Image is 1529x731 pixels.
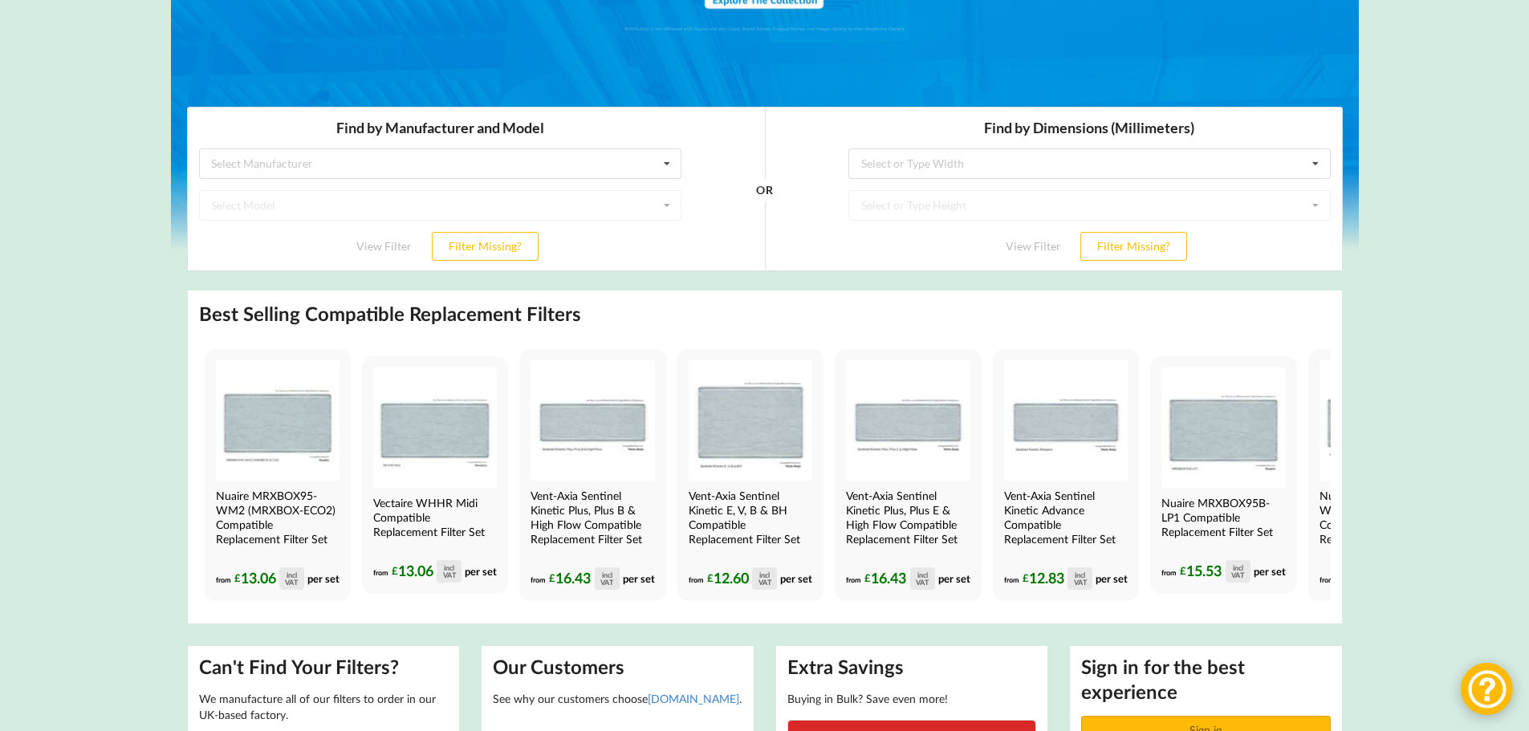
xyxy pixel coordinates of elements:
[465,564,497,577] span: per set
[1023,569,1029,587] span: £
[519,349,665,601] a: Vent-Axia Sentinel Kinetic Plus, Plus B & High Flow Compatible MVHR Filter Replacement Set from M...
[1180,562,1186,580] span: £
[287,571,297,579] div: incl
[864,567,934,590] div: 16.43
[787,691,1037,707] p: Buying in Bulk? Save even more!
[1231,571,1244,579] div: VAT
[1254,564,1286,577] span: per set
[216,575,231,583] span: from
[1308,349,1454,601] a: Nuaire MRXBOX95-WH1 Compatible MVHR Filter Replacement Set from MVHR.shop Nuaire MRXBOX95-WH1 (MR...
[373,567,388,576] span: from
[1320,575,1335,583] span: from
[864,569,871,587] span: £
[234,567,304,590] div: 13.06
[787,655,1037,680] h2: Extra Savings
[392,562,398,580] span: £
[199,302,581,327] h2: Best Selling Compatible Replacement Filters
[674,51,777,63] div: Select or Type Width
[245,125,352,154] button: Filter Missing?
[916,579,929,586] div: VAT
[1150,356,1296,594] a: Nuaire MRXBOX95B-LP1 Compatible MVHR Filter Replacement Set from MVHR.shop Nuaire MRXBOX95B-LP1 C...
[1161,567,1177,576] span: from
[1081,655,1331,705] h2: Sign in for the best experience
[917,571,928,579] div: incl
[846,360,970,481] img: Vent-Axia Sentinel Kinetic Plus E & High Flow Compatible MVHR Filter Replacement Set from MVHR.shop
[1075,571,1085,579] div: incl
[493,691,742,707] p: See why our customers choose .
[205,349,351,601] a: Nuaire MRXBOX95-WM2 Compatible MVHR Filter Replacement Set from MVHR.shop Nuaire MRXBOX95-WM2 (MR...
[1320,360,1443,481] img: Nuaire MRXBOX95-WH1 Compatible MVHR Filter Replacement Set from MVHR.shop
[893,125,1000,154] button: Filter Missing?
[707,567,777,590] div: 12.60
[661,12,1144,30] h3: Find by Dimensions (Millimeters)
[549,569,555,587] span: £
[373,496,494,539] h4: Vectaire WHHR Midi Compatible Replacement Filter Set
[443,571,456,579] div: VAT
[216,360,340,481] img: Nuaire MRXBOX95-WM2 Compatible MVHR Filter Replacement Set from MVHR.shop
[689,575,704,583] span: from
[846,489,966,546] h4: Vent-Axia Sentinel Kinetic Plus, Plus E & High Flow Compatible Replacement Filter Set
[1004,360,1128,481] img: Vent-Axia Sentinel Kinetic Advance Compatible MVHR Filter Replacement Set from MVHR.shop
[993,349,1139,601] a: Vent-Axia Sentinel Kinetic Advance Compatible MVHR Filter Replacement Set from MVHR.shop Vent-Axi...
[600,579,613,586] div: VAT
[24,51,126,63] div: Select Manufacturer
[12,12,494,30] h3: Find by Manufacturer and Model
[1023,567,1092,590] div: 12.83
[1004,489,1124,546] h4: Vent-Axia Sentinel Kinetic Advance Compatible Replacement Filter Set
[1320,489,1440,546] h4: Nuaire MRXBOX95-WH1 (MRXBOX-ECO3) Compatible Replacement Filter Set
[285,579,298,586] div: VAT
[1096,571,1128,584] span: per set
[199,691,449,723] p: We manufacture all of our filters to order in our UK-based factory.
[234,569,241,587] span: £
[648,692,739,705] a: [DOMAIN_NAME]
[758,579,771,586] div: VAT
[938,571,970,584] span: per set
[1180,560,1250,583] div: 15.53
[759,571,770,579] div: incl
[392,560,462,583] div: 13.06
[1233,564,1243,571] div: incl
[1074,579,1087,586] div: VAT
[707,569,714,587] span: £
[216,489,336,546] h4: Nuaire MRXBOX95-WM2 (MRXBOX-ECO2) Compatible Replacement Filter Set
[569,83,586,166] div: OR
[677,349,823,601] a: Vent-Axia Sentinel Kinetic E, V, B & BH Compatible MVHR Filter Replacement Set from MVHR.shop Ven...
[444,564,454,571] div: incl
[1004,575,1019,583] span: from
[689,360,812,481] img: Vent-Axia Sentinel Kinetic E, V, B & BH Compatible MVHR Filter Replacement Set from MVHR.shop
[623,571,655,584] span: per set
[199,655,449,680] h2: Can't Find Your Filters?
[1161,496,1282,539] h4: Nuaire MRXBOX95B-LP1 Compatible Replacement Filter Set
[689,489,809,546] h4: Vent-Axia Sentinel Kinetic E, V, B & BH Compatible Replacement Filter Set
[493,655,742,680] h2: Our Customers
[531,575,546,583] span: from
[531,360,654,481] img: Vent-Axia Sentinel Kinetic Plus, Plus B & High Flow Compatible MVHR Filter Replacement Set from M...
[602,571,612,579] div: incl
[835,349,981,601] a: Vent-Axia Sentinel Kinetic Plus E & High Flow Compatible MVHR Filter Replacement Set from MVHR.sh...
[780,571,812,584] span: per set
[846,575,861,583] span: from
[549,567,619,590] div: 16.43
[1161,368,1285,488] img: Nuaire MRXBOX95B-LP1 Compatible MVHR Filter Replacement Set from MVHR.shop
[373,368,497,488] img: Vectaire WHHR Midi Compatible MVHR Filter Replacement Set from MVHR.shop
[362,356,508,594] a: Vectaire WHHR Midi Compatible MVHR Filter Replacement Set from MVHR.shop Vectaire WHHR Midi Compa...
[307,571,340,584] span: per set
[531,489,651,546] h4: Vent-Axia Sentinel Kinetic Plus, Plus B & High Flow Compatible Replacement Filter Set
